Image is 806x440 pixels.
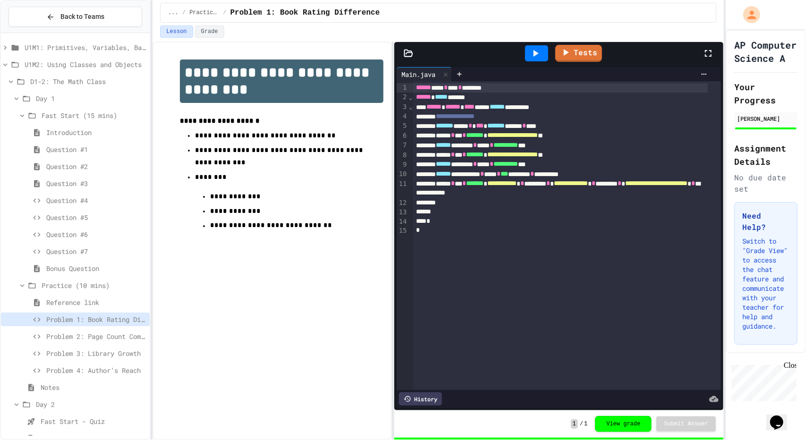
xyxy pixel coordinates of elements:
button: Back to Teams [8,7,142,27]
div: 6 [397,131,408,141]
span: Practice (10 mins) [189,9,219,17]
div: My Account [733,4,763,25]
div: [PERSON_NAME] [737,114,795,123]
span: Introduction [46,127,146,137]
span: Reference link [46,297,146,307]
div: 15 [397,226,408,236]
button: Submit Answer [656,416,716,432]
h2: Assignment Details [734,142,798,168]
span: 1 [584,420,587,428]
span: / [223,9,226,17]
span: D1-2: The Math Class [30,76,146,86]
span: Question #3 [46,178,146,188]
div: No due date set [734,172,798,195]
div: Main.java [397,69,440,79]
div: 11 [397,179,408,199]
span: ... [168,9,178,17]
div: 7 [397,141,408,150]
span: Question #7 [46,246,146,256]
iframe: chat widget [766,402,797,431]
div: 9 [397,160,408,169]
button: Lesson [160,25,193,38]
span: / [182,9,186,17]
h2: Your Progress [734,80,798,107]
div: 2 [397,93,408,102]
iframe: chat widget [728,361,797,401]
span: 1 [571,419,578,429]
span: Submit Answer [664,420,708,428]
span: U1M1: Primitives, Variables, Basic I/O [25,42,146,52]
h1: AP Computer Science A [734,38,798,65]
span: U1M2: Using Classes and Objects [25,59,146,69]
span: Question #2 [46,161,146,171]
span: Problem 1: Book Rating Difference [46,314,146,324]
div: 5 [397,121,408,131]
div: 10 [397,169,408,179]
div: 13 [397,208,408,217]
span: Fast Start - Quiz [41,416,146,426]
span: Practice (10 mins) [42,280,146,290]
div: History [399,392,442,406]
p: Switch to "Grade View" to access the chat feature and communicate with your teacher for help and ... [742,237,789,331]
span: Back to Teams [60,12,104,22]
span: Question #4 [46,195,146,205]
div: 12 [397,198,408,208]
span: Day 2 [36,399,146,409]
div: 1 [397,83,408,93]
div: 14 [397,217,408,227]
span: / [580,420,583,428]
span: Fold line [408,103,413,110]
span: Day 1 [36,93,146,103]
span: Fast Start (15 mins) [42,110,146,120]
span: Problem 3: Library Growth [46,348,146,358]
span: Bonus Question [46,263,146,273]
span: Problem 4: Author’s Reach [46,365,146,375]
span: Question #1 [46,144,146,154]
button: View grade [595,416,652,432]
span: Question #6 [46,229,146,239]
span: Problem 1: Book Rating Difference [230,7,380,18]
div: 4 [397,112,408,121]
div: Main.java [397,67,452,81]
h3: Need Help? [742,210,789,233]
div: Chat with us now!Close [4,4,65,60]
span: Problem 2: Page Count Comparison [46,331,146,341]
span: Notes [41,382,146,392]
div: 8 [397,151,408,160]
span: Fold line [408,93,413,101]
a: Tests [555,45,602,62]
button: Grade [195,25,224,38]
div: 3 [397,102,408,112]
span: Question #5 [46,212,146,222]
